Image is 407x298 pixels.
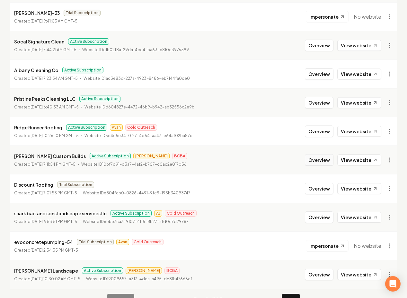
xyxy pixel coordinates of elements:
[64,10,101,16] span: Trial Subscription
[90,153,131,159] span: Active Subscription
[14,66,58,74] p: Albany Cleaning Co
[79,96,120,102] span: Active Subscription
[305,211,333,223] button: Overview
[305,183,333,194] button: Overview
[14,9,60,17] p: [PERSON_NAME]-33
[172,153,187,159] span: BCBA
[66,124,107,131] span: Active Subscription
[81,161,187,168] p: Website ID 10bf7d91-d3a7-4af2-b707-c0ac2e017d36
[31,191,77,195] time: [DATE] 7:01:53 PM GMT-5
[14,267,78,275] p: [PERSON_NAME] Landscape
[14,219,77,225] p: Created
[305,269,333,280] button: Overview
[337,126,381,137] a: View website
[309,14,339,20] span: Impersonate
[31,219,77,224] time: [DATE] 6:53:51 PM GMT-5
[31,105,79,109] time: [DATE] 6:40:33 AM GMT-5
[14,47,76,53] p: Created
[84,75,190,82] p: Website ID 1ac3e83d-227a-4923-8486-eb7144fa0ce0
[31,47,76,52] time: [DATE] 7:44:21 AM GMT-5
[14,276,80,282] p: Created
[31,19,77,23] time: [DATE] 9:41:03 AM GMT-5
[14,238,73,246] p: evoconcretepumping-54
[305,40,333,51] button: Overview
[14,152,86,160] p: [PERSON_NAME] Custom Builds
[14,210,107,217] p: shark bait and sons landscape services llc
[154,210,162,217] span: AJ
[305,126,333,137] button: Overview
[84,133,192,139] p: Website ID 5e4e5e34-0127-4d54-aa47-e64af02ba87c
[14,95,75,103] p: Pristine Peaks Cleaning LLC
[14,181,53,189] p: Discount Roofing
[337,69,381,79] a: View website
[305,68,333,80] button: Overview
[305,97,333,108] button: Overview
[77,239,114,245] span: Trial Subscription
[116,239,129,245] span: Avan
[132,239,164,245] span: Cold Outreach
[165,210,197,217] span: Cold Outreach
[111,210,152,217] span: Active Subscription
[309,243,339,249] span: Impersonate
[14,38,64,45] p: Socal Signature Clean
[306,11,349,23] button: Impersonate
[82,47,189,53] p: Website ID e1b02f8a-29da-4ce4-ba63-c810c3976399
[14,75,78,82] p: Created
[125,124,157,131] span: Cold Outreach
[83,219,189,225] p: Website ID 6bbb7ca3-9107-4f15-8b27-afd0e7d29787
[84,104,194,110] p: Website ID d604827e-4472-46b9-b942-ab32556c2e9b
[14,18,77,24] p: Created
[83,190,190,196] p: Website ID e804fcb0-0826-4491-9fc9-195b34093747
[68,38,109,45] span: Active Subscription
[57,182,94,188] span: Trial Subscription
[337,212,381,223] a: View website
[110,124,123,131] span: Avan
[126,267,162,274] span: [PERSON_NAME]
[14,133,79,139] p: Created
[306,240,349,252] button: Impersonate
[337,40,381,51] a: View website
[31,133,79,138] time: [DATE] 10:26:10 PM GMT-5
[31,276,80,281] time: [DATE] 10:30:02 AM GMT-5
[337,154,381,165] a: View website
[133,153,170,159] span: [PERSON_NAME]
[337,183,381,194] a: View website
[354,242,381,250] span: No website
[14,190,77,196] p: Created
[354,13,381,21] span: No website
[31,76,78,81] time: [DATE] 7:23:34 AM GMT-5
[62,67,103,73] span: Active Subscription
[31,248,78,253] time: [DATE] 2:34:35 PM GMT-5
[337,269,381,280] a: View website
[14,124,62,131] p: Ridge Runner Roofing
[164,267,180,274] span: BCBA
[14,104,79,110] p: Created
[14,161,75,168] p: Created
[305,154,333,166] button: Overview
[14,247,78,254] p: Created
[82,267,123,274] span: Active Subscription
[337,97,381,108] a: View website
[31,162,75,167] time: [DATE] 7:11:54 PM GMT-5
[385,276,401,292] div: Open Intercom Messenger
[86,276,192,282] p: Website ID 19009657-a317-4dca-a495-de81b47666cf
